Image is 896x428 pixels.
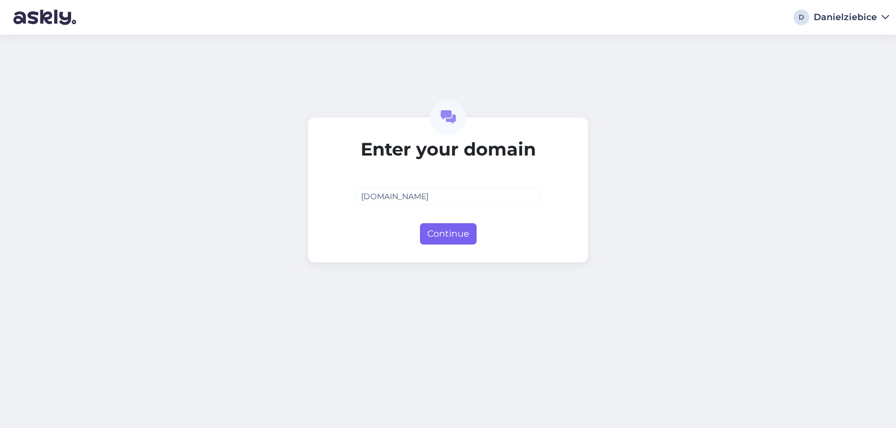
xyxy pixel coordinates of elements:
[356,188,540,205] input: www.example.com
[814,13,877,22] div: Danielziebice
[356,139,540,160] h2: Enter your domain
[420,223,477,244] button: Continue
[794,10,809,25] div: D
[814,13,889,22] a: Danielziebice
